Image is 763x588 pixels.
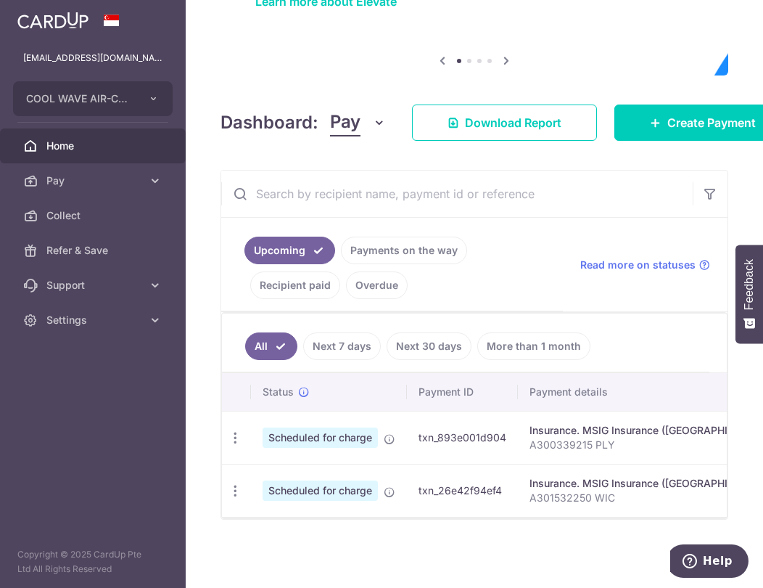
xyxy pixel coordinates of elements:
[250,271,340,299] a: Recipient paid
[330,109,386,136] button: Pay
[580,258,696,272] span: Read more on statuses
[263,428,378,448] span: Scheduled for charge
[407,373,518,411] th: Payment ID
[26,91,133,106] span: COOL WAVE AIR-CONDITIONER AND ELECTRICAL TRADING
[346,271,408,299] a: Overdue
[670,544,748,581] iframe: Opens a widget where you can find more information
[387,332,471,360] a: Next 30 days
[263,481,378,501] span: Scheduled for charge
[330,109,360,136] span: Pay
[245,332,297,360] a: All
[407,464,518,517] td: txn_26e42f94ef4
[13,81,173,116] button: COOL WAVE AIR-CONDITIONER AND ELECTRICAL TRADING
[743,259,756,310] span: Feedback
[221,171,693,217] input: Search by recipient name, payment id or reference
[407,411,518,464] td: txn_893e001d904
[46,278,142,293] span: Support
[341,237,467,264] a: Payments on the way
[220,110,318,136] h4: Dashboard:
[465,114,561,131] span: Download Report
[412,105,597,141] a: Download Report
[477,332,590,360] a: More than 1 month
[46,243,142,258] span: Refer & Save
[580,258,710,272] a: Read more on statuses
[303,332,381,360] a: Next 7 days
[17,12,88,29] img: CardUp
[735,245,763,343] button: Feedback - Show survey
[46,139,142,153] span: Home
[244,237,335,264] a: Upcoming
[46,208,142,223] span: Collect
[46,173,142,188] span: Pay
[667,114,756,131] span: Create Payment
[46,313,142,327] span: Settings
[23,51,162,65] p: [EMAIL_ADDRESS][DOMAIN_NAME]
[263,385,294,399] span: Status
